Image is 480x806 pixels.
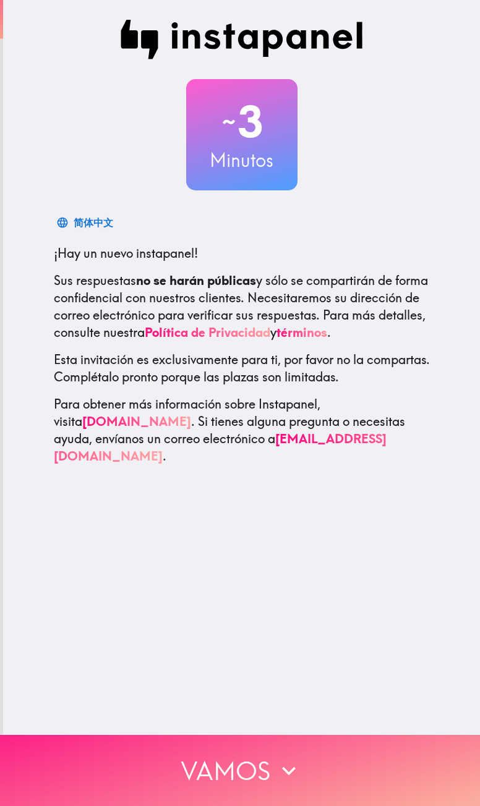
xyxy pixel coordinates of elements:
[276,325,327,340] a: términos
[186,147,298,173] h3: Minutos
[82,414,191,429] a: [DOMAIN_NAME]
[220,103,238,140] span: ~
[54,396,430,465] p: Para obtener más información sobre Instapanel, visita . Si tienes alguna pregunta o necesitas ayu...
[121,20,363,59] img: Instapanel
[186,96,298,147] h2: 3
[136,273,256,288] b: no se harán públicas
[145,325,270,340] a: Política de Privacidad
[54,210,118,235] button: 简体中文
[54,245,198,261] span: ¡Hay un nuevo instapanel!
[54,351,430,386] p: Esta invitación es exclusivamente para ti, por favor no la compartas. Complétalo pronto porque la...
[54,431,387,464] a: [EMAIL_ADDRESS][DOMAIN_NAME]
[54,272,430,341] p: Sus respuestas y sólo se compartirán de forma confidencial con nuestros clientes. Necesitaremos s...
[74,214,113,231] div: 简体中文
